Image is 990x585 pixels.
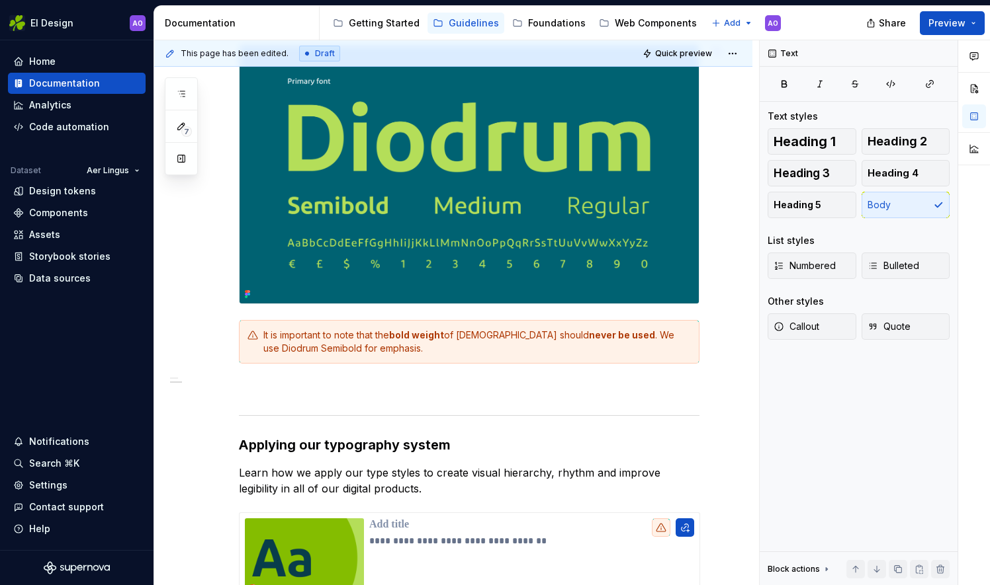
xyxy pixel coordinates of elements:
[132,18,143,28] div: AO
[349,17,420,30] div: Getting Started
[239,465,699,496] p: Learn how we apply our type styles to create visual hierarchy, rhythm and improve legibility in a...
[8,116,146,137] a: Code automation
[768,313,856,340] button: Callout
[8,202,146,223] a: Components
[768,128,856,155] button: Heading 1
[8,180,146,202] a: Design tokens
[427,13,504,34] a: Guidelines
[8,496,146,518] button: Contact support
[768,234,815,247] div: List styles
[3,9,151,37] button: EI DesignAO
[768,253,856,279] button: Numbered
[239,436,699,454] h3: Applying our typography system
[774,135,836,148] span: Heading 1
[589,329,655,340] strong: never be used
[639,44,718,63] button: Quick preview
[655,48,712,59] span: Quick preview
[862,313,950,340] button: Quote
[81,161,146,180] button: Aer Lingus
[8,453,146,474] button: Search ⌘K
[449,17,499,30] div: Guidelines
[29,55,56,68] div: Home
[29,479,67,492] div: Settings
[29,250,111,263] div: Storybook stories
[774,198,821,212] span: Heading 5
[8,268,146,289] a: Data sources
[8,224,146,245] a: Assets
[868,167,919,180] span: Heading 4
[868,259,919,272] span: Bulleted
[29,77,100,90] div: Documentation
[87,165,129,176] span: Aer Lingus
[594,13,702,34] a: Web Components
[928,17,966,30] span: Preview
[8,518,146,539] button: Help
[920,11,985,35] button: Preview
[315,48,335,59] span: Draft
[862,128,950,155] button: Heading 2
[8,431,146,452] button: Notifications
[8,51,146,72] a: Home
[768,18,778,28] div: AO
[29,98,71,112] div: Analytics
[768,564,820,574] div: Block actions
[165,17,314,30] div: Documentation
[263,329,691,355] div: It is important to note that the of [DEMOGRAPHIC_DATA] should . We use Diodrum Semibold for empha...
[862,160,950,186] button: Heading 4
[29,206,88,219] div: Components
[507,13,591,34] a: Foundations
[860,11,915,35] button: Share
[862,253,950,279] button: Bulleted
[11,165,41,176] div: Dataset
[768,295,824,308] div: Other styles
[181,48,289,59] span: This page has been edited.
[29,457,79,470] div: Search ⌘K
[879,17,906,30] span: Share
[29,500,104,514] div: Contact support
[868,320,911,333] span: Quote
[29,435,89,448] div: Notifications
[768,160,856,186] button: Heading 3
[9,15,25,31] img: 56b5df98-d96d-4d7e-807c-0afdf3bdaefa.png
[528,17,586,30] div: Foundations
[768,560,832,578] div: Block actions
[44,561,110,574] svg: Supernova Logo
[768,110,818,123] div: Text styles
[774,320,819,333] span: Callout
[774,259,836,272] span: Numbered
[774,167,830,180] span: Heading 3
[8,246,146,267] a: Storybook stories
[29,272,91,285] div: Data sources
[707,14,757,32] button: Add
[240,46,699,303] img: f333047d-2521-44ba-8f3e-837b1bfdf800.png
[8,475,146,496] a: Settings
[29,522,50,535] div: Help
[29,228,60,241] div: Assets
[705,13,811,34] a: App Components
[328,13,425,34] a: Getting Started
[615,17,697,30] div: Web Components
[29,120,109,134] div: Code automation
[328,10,705,36] div: Page tree
[768,192,856,218] button: Heading 5
[724,18,741,28] span: Add
[8,95,146,116] a: Analytics
[868,135,927,148] span: Heading 2
[8,73,146,94] a: Documentation
[181,126,192,137] span: 7
[389,329,444,340] strong: bold weight
[30,17,73,30] div: EI Design
[29,184,96,198] div: Design tokens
